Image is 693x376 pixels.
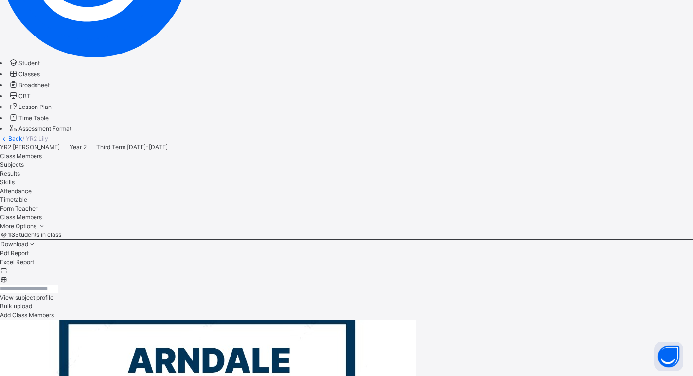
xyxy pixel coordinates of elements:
span: Students in class [8,231,61,238]
span: CBT [18,92,31,100]
span: Time Table [18,114,49,122]
span: Classes [18,71,40,78]
span: / YR2 Lily [22,135,48,142]
span: Year 2 [70,143,87,151]
a: Time Table [8,114,49,122]
b: 13 [8,231,15,238]
span: Broadsheet [18,81,50,89]
a: Back [8,135,22,142]
span: Student [18,59,40,67]
a: Broadsheet [8,81,50,89]
button: Open asap [654,342,683,371]
a: Classes [8,71,40,78]
span: Download [0,240,28,248]
span: Third Term [DATE]-[DATE] [96,143,168,151]
a: CBT [8,92,31,100]
a: Lesson Plan [8,103,52,110]
span: Assessment Format [18,125,71,132]
a: Assessment Format [8,125,71,132]
span: Lesson Plan [18,103,52,110]
a: Student [8,59,40,67]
